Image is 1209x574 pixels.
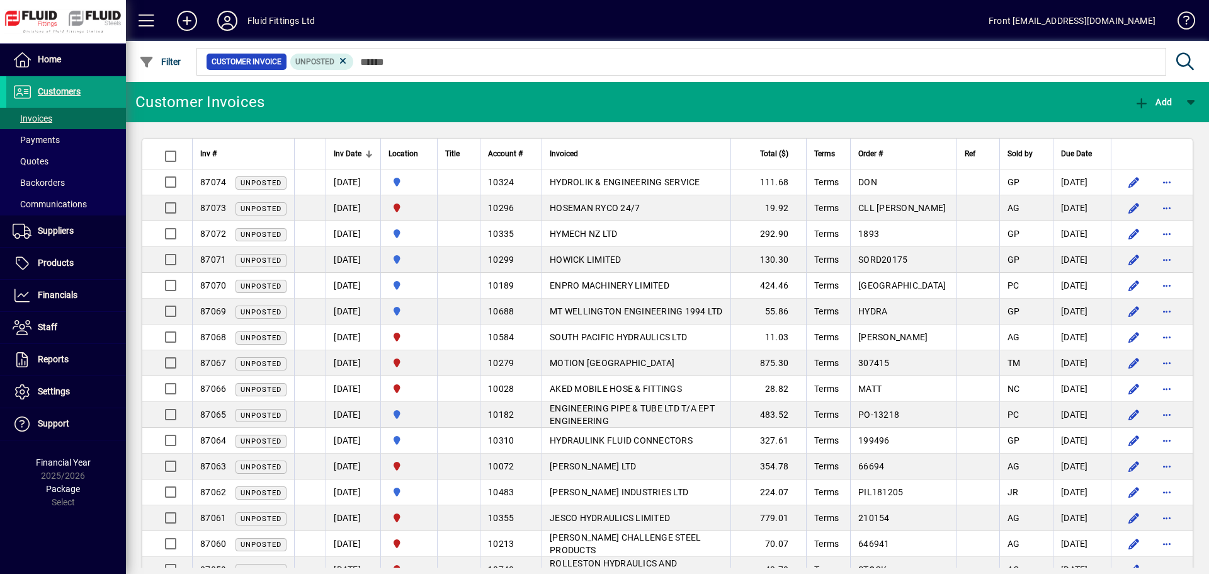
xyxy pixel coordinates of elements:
[200,487,226,497] span: 87062
[13,178,65,188] span: Backorders
[389,408,429,422] span: AUCKLAND
[814,435,839,445] span: Terms
[389,201,429,215] span: FLUID FITTINGS CHRISTCHURCH
[550,280,669,290] span: ENPRO MACHINERY LIMITED
[326,169,380,195] td: [DATE]
[135,92,264,112] div: Customer Invoices
[550,532,701,555] span: [PERSON_NAME] CHALLENGE STEEL PRODUCTS
[814,410,839,420] span: Terms
[389,537,429,551] span: FLUID FITTINGS CHRISTCHURCH
[550,384,682,394] span: AKED MOBILE HOSE & FITTINGS
[1124,250,1144,270] button: Edit
[814,539,839,549] span: Terms
[1053,402,1111,428] td: [DATE]
[200,410,226,420] span: 87065
[1061,147,1103,161] div: Due Date
[1157,405,1177,425] button: More options
[290,54,354,70] mat-chip: Customer Invoice Status: Unposted
[200,332,226,342] span: 87068
[1053,376,1111,402] td: [DATE]
[1007,358,1021,368] span: TM
[6,408,126,440] a: Support
[1157,301,1177,321] button: More options
[550,203,640,213] span: HOSEMAN RYCO 24/7
[488,435,514,445] span: 10310
[814,461,839,471] span: Terms
[326,350,380,376] td: [DATE]
[488,513,514,523] span: 10355
[1007,280,1019,290] span: PC
[1053,273,1111,299] td: [DATE]
[858,461,884,471] span: 66694
[814,203,839,213] span: Terms
[1053,531,1111,557] td: [DATE]
[295,57,334,66] span: Unposted
[389,304,429,318] span: AUCKLAND
[1124,327,1144,347] button: Edit
[200,203,226,213] span: 87073
[200,513,226,523] span: 87061
[200,229,226,239] span: 87072
[488,539,514,549] span: 10213
[488,410,514,420] span: 10182
[6,280,126,311] a: Financials
[1124,172,1144,192] button: Edit
[814,306,839,316] span: Terms
[858,229,879,239] span: 1893
[241,256,281,265] span: Unposted
[6,193,126,215] a: Communications
[1157,379,1177,399] button: More options
[858,147,949,161] div: Order #
[1053,195,1111,221] td: [DATE]
[1007,487,1019,497] span: JR
[241,231,281,239] span: Unposted
[241,205,281,213] span: Unposted
[389,147,429,161] div: Location
[1157,172,1177,192] button: More options
[550,306,723,316] span: MT WELLINGTON ENGINEERING 1994 LTD
[389,253,429,267] span: AUCKLAND
[1157,482,1177,502] button: More options
[136,50,184,73] button: Filter
[326,479,380,505] td: [DATE]
[858,513,890,523] span: 210154
[6,344,126,376] a: Reports
[965,147,992,161] div: Ref
[858,147,883,161] span: Order #
[550,403,715,426] span: ENGINEERING PIPE & TUBE LTD T/A EPT ENGINEERING
[858,384,882,394] span: MATT
[445,147,472,161] div: Title
[326,376,380,402] td: [DATE]
[730,299,806,324] td: 55.86
[488,203,514,213] span: 10296
[858,255,907,265] span: SORD20175
[1124,275,1144,296] button: Edit
[1007,513,1020,523] span: AG
[858,435,890,445] span: 199496
[730,195,806,221] td: 19.92
[200,384,226,394] span: 87066
[550,177,700,187] span: HYDROLIK & ENGINEERING SERVICE
[241,334,281,342] span: Unposted
[200,147,217,161] span: Inv #
[730,454,806,479] td: 354.78
[207,9,247,32] button: Profile
[1053,505,1111,531] td: [DATE]
[760,147,788,161] span: Total ($)
[814,487,839,497] span: Terms
[200,435,226,445] span: 87064
[1053,350,1111,376] td: [DATE]
[488,306,514,316] span: 10688
[730,428,806,454] td: 327.61
[1157,250,1177,270] button: More options
[550,332,687,342] span: SOUTH PACIFIC HYDRAULICS LTD
[730,169,806,195] td: 111.68
[6,108,126,129] a: Invoices
[730,324,806,350] td: 11.03
[858,539,890,549] span: 646941
[38,86,81,96] span: Customers
[550,147,578,161] span: Invoiced
[858,410,899,420] span: PO-13218
[389,330,429,344] span: FLUID FITTINGS CHRISTCHURCH
[200,461,226,471] span: 87063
